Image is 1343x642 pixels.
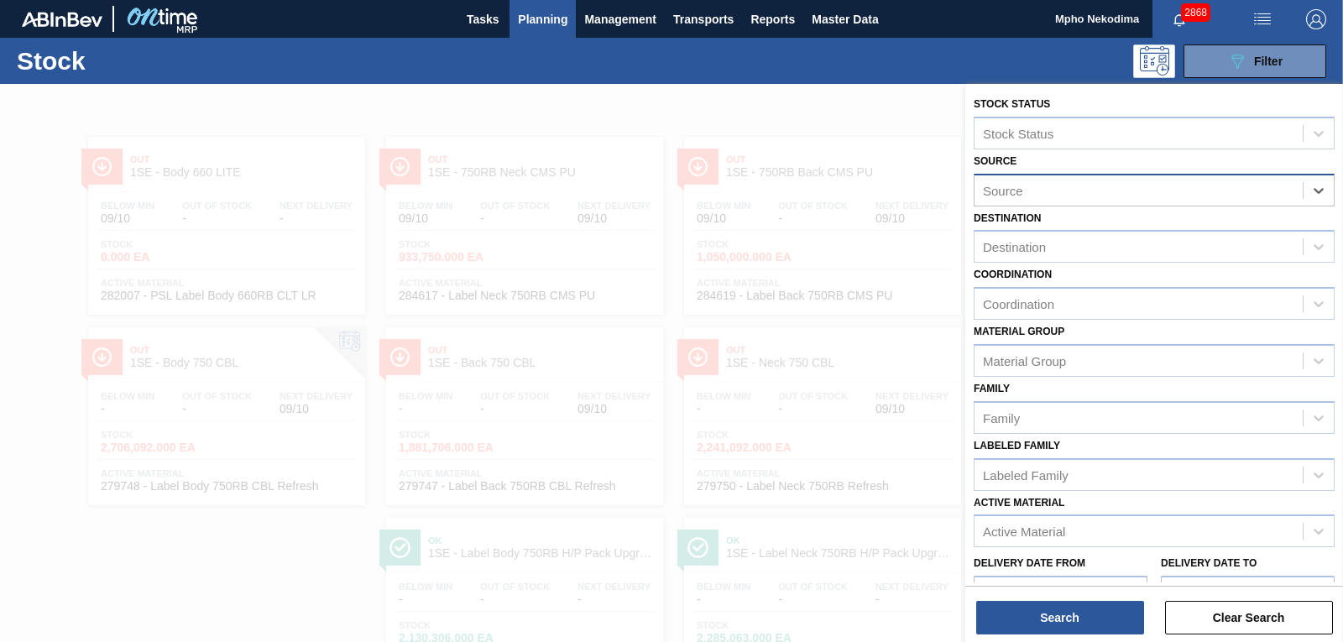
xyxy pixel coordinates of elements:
[1306,9,1326,29] img: Logout
[673,9,734,29] span: Transports
[1161,576,1335,609] input: mm/dd/yyyy
[1181,3,1210,22] span: 2868
[974,212,1041,224] label: Destination
[974,557,1085,569] label: Delivery Date from
[974,383,1010,394] label: Family
[22,12,102,27] img: TNhmsLtSVTkK8tSr43FrP2fwEKptu5GPRR3wAAAABJRU5ErkJggg==
[1184,44,1326,78] button: Filter
[974,155,1016,167] label: Source
[983,467,1069,482] div: Labeled Family
[812,9,878,29] span: Master Data
[1252,9,1272,29] img: userActions
[983,410,1020,425] div: Family
[974,98,1050,110] label: Stock Status
[983,297,1054,311] div: Coordination
[17,51,260,70] h1: Stock
[1133,44,1175,78] div: Programming: no user selected
[584,9,656,29] span: Management
[974,326,1064,337] label: Material Group
[974,269,1052,280] label: Coordination
[983,525,1065,539] div: Active Material
[464,9,501,29] span: Tasks
[974,497,1064,509] label: Active Material
[983,126,1053,140] div: Stock Status
[1161,557,1257,569] label: Delivery Date to
[518,9,567,29] span: Planning
[974,440,1060,451] label: Labeled Family
[1152,8,1206,31] button: Notifications
[750,9,795,29] span: Reports
[983,183,1023,197] div: Source
[1254,55,1283,68] span: Filter
[983,240,1046,254] div: Destination
[974,576,1147,609] input: mm/dd/yyyy
[983,353,1066,368] div: Material Group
